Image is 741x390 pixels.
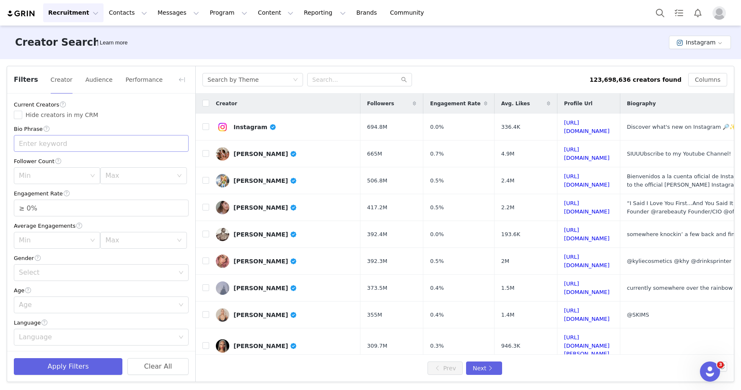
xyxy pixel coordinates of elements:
[216,201,229,214] img: v2
[253,3,298,22] button: Content
[293,77,298,83] i: icon: down
[501,284,515,292] span: 1.5M
[627,258,732,264] span: @kyliecosmetics @khy @drinksprinter
[700,361,720,382] iframe: Intercom live chat
[430,342,444,350] span: 0.3%
[670,3,688,22] a: Tasks
[216,174,229,187] img: v2
[501,311,515,319] span: 1.4M
[14,200,188,216] input: Engagement Rate
[501,150,515,158] span: 4.9M
[501,177,515,185] span: 2.4M
[367,123,387,131] span: 694.8M
[14,100,189,109] div: Current Creators
[712,6,726,20] img: placeholder-profile.jpg
[299,3,351,22] button: Reporting
[501,203,515,212] span: 2.2M
[14,221,189,230] div: Average Engagements
[179,270,184,276] i: icon: down
[216,147,354,161] a: [PERSON_NAME]
[233,343,297,349] div: [PERSON_NAME]
[216,308,354,322] a: [PERSON_NAME]
[627,285,733,291] span: currently somewhere over the rainbow
[105,172,172,180] div: Max
[367,230,387,239] span: 392.4M
[153,3,204,22] button: Messages
[430,257,444,265] span: 0.5%
[104,3,152,22] button: Contacts
[367,100,394,107] span: Followers
[90,173,95,179] i: icon: down
[430,311,444,319] span: 0.4%
[177,238,182,244] i: icon: down
[216,120,229,134] img: v2
[43,3,104,22] button: Recruitment
[14,189,189,198] div: Engagement Rate
[717,361,724,368] span: 3
[627,100,656,107] span: Biography
[216,120,354,134] a: Instagram
[430,203,444,212] span: 0.5%
[205,3,252,22] button: Program
[233,177,297,184] div: [PERSON_NAME]
[233,231,297,238] div: [PERSON_NAME]
[179,302,184,308] i: icon: down
[179,335,184,341] i: icon: down
[564,281,610,295] a: [URL][DOMAIN_NAME]
[105,236,172,244] div: Max
[627,312,649,318] span: @SKIMS
[307,73,412,86] input: Search...
[216,281,229,295] img: v2
[216,228,354,241] a: [PERSON_NAME]
[207,73,259,86] div: Search by Theme
[216,201,354,214] a: [PERSON_NAME]
[367,203,387,212] span: 417.2M
[564,120,610,134] a: [URL][DOMAIN_NAME]
[14,135,189,152] input: Enter keyword
[564,146,610,161] a: [URL][DOMAIN_NAME]
[216,174,354,187] a: [PERSON_NAME]
[216,339,229,353] img: v2
[125,73,163,86] button: Performance
[90,238,95,244] i: icon: down
[564,307,610,322] a: [URL][DOMAIN_NAME]
[85,73,113,86] button: Audience
[14,254,189,263] div: Gender
[98,39,129,47] div: Tooltip anchor
[19,172,86,180] div: Min
[627,124,736,130] span: Discover what's new on Instagram 🔎✨
[430,284,444,292] span: 0.4%
[367,284,387,292] span: 373.5M
[233,151,297,157] div: [PERSON_NAME]
[430,177,444,185] span: 0.5%
[14,318,189,327] div: Language
[14,286,189,295] div: Age
[501,257,510,265] span: 2M
[564,100,593,107] span: Profile Url
[367,342,387,350] span: 309.7M
[50,73,73,86] button: Creator
[19,236,86,244] div: Min
[501,342,521,350] span: 946.3K
[385,3,433,22] a: Community
[401,77,407,83] i: icon: search
[590,75,681,84] div: 123,698,636 creators found
[707,6,734,20] button: Profile
[689,3,707,22] button: Notifications
[367,311,382,319] span: 355M
[216,255,229,268] img: v2
[216,339,354,353] a: [PERSON_NAME]
[564,254,610,268] a: [URL][DOMAIN_NAME]
[15,35,100,50] h3: Creator Search
[14,125,189,133] div: Bio Phrase
[501,123,521,131] span: 336.4K
[7,10,36,18] a: grin logo
[564,334,610,357] a: [URL][DOMAIN_NAME][PERSON_NAME]
[564,227,610,242] a: [URL][DOMAIN_NAME]
[177,173,182,179] i: icon: down
[564,173,610,188] a: [URL][DOMAIN_NAME]
[501,100,530,107] span: Avg. Likes
[233,258,297,265] div: [PERSON_NAME]
[233,312,297,318] div: [PERSON_NAME]
[627,151,731,157] span: SIUUUbscribe to my Youtube Channel!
